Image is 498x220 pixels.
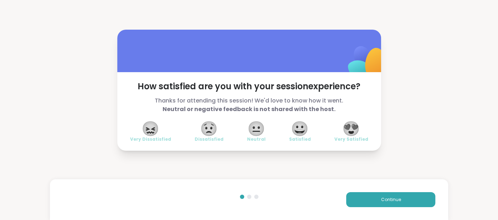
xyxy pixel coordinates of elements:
b: Neutral or negative feedback is not shared with the host. [163,105,335,113]
span: 😖 [142,122,159,135]
span: 😀 [291,122,309,135]
span: How satisfied are you with your session experience? [130,81,368,92]
span: Thanks for attending this session! We'd love to know how it went. [130,96,368,114]
img: ShareWell Logomark [331,27,402,99]
span: Satisfied [289,136,311,142]
span: 😟 [200,122,218,135]
span: 😍 [342,122,360,135]
span: Very Dissatisfied [130,136,171,142]
span: Dissatisfied [195,136,224,142]
span: Neutral [247,136,266,142]
span: 😐 [247,122,265,135]
span: Very Satisfied [334,136,368,142]
span: Continue [381,196,401,203]
button: Continue [346,192,435,207]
